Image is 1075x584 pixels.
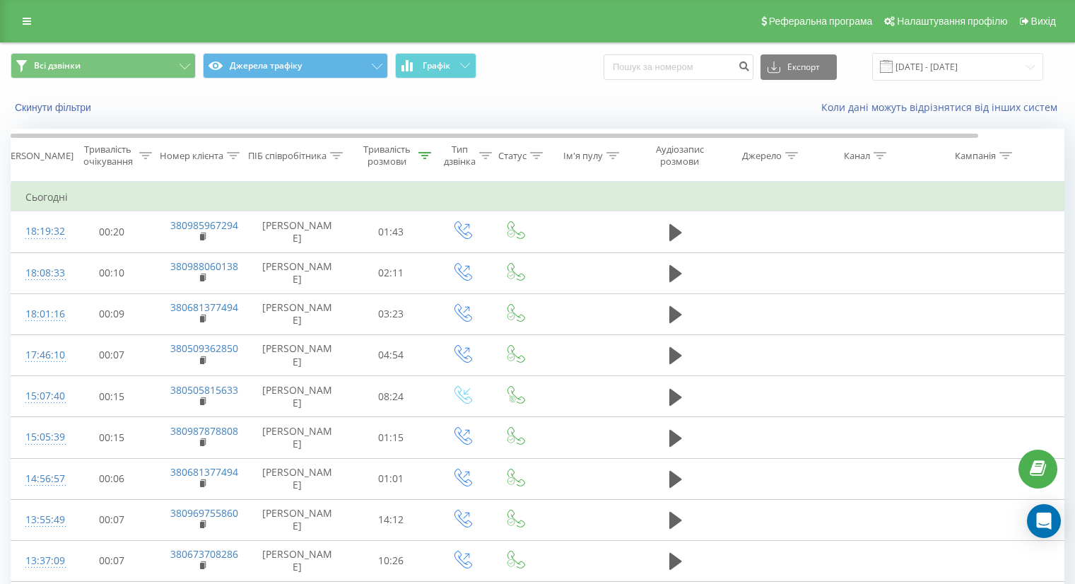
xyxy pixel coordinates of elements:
[248,499,347,540] td: [PERSON_NAME]
[25,341,54,369] div: 17:46:10
[203,53,388,78] button: Джерела трафіку
[170,383,238,397] a: 380505815633
[563,150,603,162] div: Ім'я пулу
[170,506,238,520] a: 380969755860
[444,144,476,168] div: Тип дзвінка
[68,334,156,375] td: 00:07
[25,465,54,493] div: 14:56:57
[347,540,435,581] td: 10:26
[80,144,136,168] div: Тривалість очікування
[760,54,837,80] button: Експорт
[769,16,873,27] span: Реферальна програма
[68,499,156,540] td: 00:07
[34,60,81,71] span: Всі дзвінки
[170,465,238,479] a: 380681377494
[25,300,54,328] div: 18:01:16
[170,424,238,438] a: 380987878808
[25,218,54,245] div: 18:19:32
[68,540,156,581] td: 00:07
[347,417,435,458] td: 01:15
[25,382,54,410] div: 15:07:40
[68,211,156,252] td: 00:20
[170,341,238,355] a: 380509362850
[347,458,435,499] td: 01:01
[68,293,156,334] td: 00:09
[68,252,156,293] td: 00:10
[604,54,753,80] input: Пошук за номером
[248,211,347,252] td: [PERSON_NAME]
[248,150,327,162] div: ПІБ співробітника
[25,424,54,451] div: 15:05:39
[170,218,238,232] a: 380985967294
[2,150,74,162] div: [PERSON_NAME]
[742,150,782,162] div: Джерело
[248,293,347,334] td: [PERSON_NAME]
[170,259,238,273] a: 380988060138
[423,61,450,71] span: Графік
[170,300,238,314] a: 380681377494
[1031,16,1056,27] span: Вихід
[359,144,415,168] div: Тривалість розмови
[248,458,347,499] td: [PERSON_NAME]
[897,16,1007,27] span: Налаштування профілю
[25,547,54,575] div: 13:37:09
[68,458,156,499] td: 00:06
[68,417,156,458] td: 00:15
[347,293,435,334] td: 03:23
[955,150,996,162] div: Кампанія
[347,252,435,293] td: 02:11
[68,376,156,417] td: 00:15
[11,101,98,114] button: Скинути фільтри
[645,144,714,168] div: Аудіозапис розмови
[248,376,347,417] td: [PERSON_NAME]
[347,211,435,252] td: 01:43
[11,53,196,78] button: Всі дзвінки
[347,376,435,417] td: 08:24
[821,100,1064,114] a: Коли дані можуть відрізнятися вiд інших систем
[25,506,54,534] div: 13:55:49
[844,150,870,162] div: Канал
[248,417,347,458] td: [PERSON_NAME]
[347,499,435,540] td: 14:12
[1027,504,1061,538] div: Open Intercom Messenger
[25,259,54,287] div: 18:08:33
[347,334,435,375] td: 04:54
[248,252,347,293] td: [PERSON_NAME]
[248,334,347,375] td: [PERSON_NAME]
[395,53,476,78] button: Графік
[498,150,527,162] div: Статус
[248,540,347,581] td: [PERSON_NAME]
[170,547,238,561] a: 380673708286
[160,150,223,162] div: Номер клієнта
